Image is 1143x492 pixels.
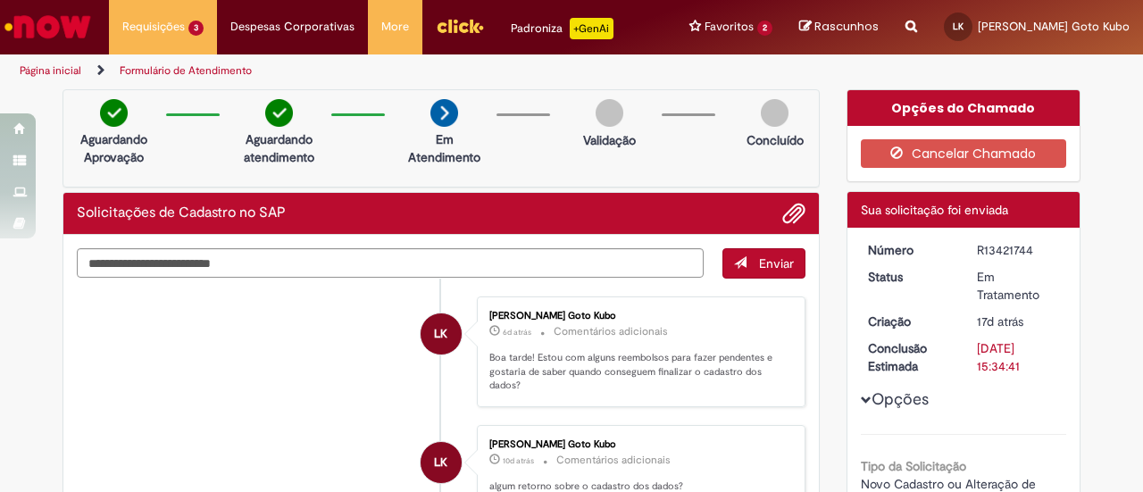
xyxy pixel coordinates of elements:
[71,130,157,166] p: Aguardando Aprovação
[799,19,879,36] a: Rascunhos
[13,54,748,88] ul: Trilhas de página
[503,455,534,466] span: 10d atrás
[855,241,964,259] dt: Número
[761,99,788,127] img: img-circle-grey.png
[977,313,1060,330] div: 15/08/2025 16:39:29
[570,18,613,39] p: +GenAi
[430,99,458,127] img: arrow-next.png
[977,313,1023,329] time: 15/08/2025 16:39:29
[757,21,772,36] span: 2
[421,313,462,354] div: Laura Missae Goto Kubo
[120,63,252,78] a: Formulário de Atendimento
[855,313,964,330] dt: Criação
[847,90,1080,126] div: Opções do Chamado
[503,455,534,466] time: 22/08/2025 17:44:22
[596,99,623,127] img: img-circle-grey.png
[489,311,787,321] div: [PERSON_NAME] Goto Kubo
[861,139,1067,168] button: Cancelar Chamado
[434,441,447,484] span: LK
[556,453,671,468] small: Comentários adicionais
[434,313,447,355] span: LK
[188,21,204,36] span: 3
[814,18,879,35] span: Rascunhos
[77,205,286,221] h2: Solicitações de Cadastro no SAP Histórico de tíquete
[100,99,128,127] img: check-circle-green.png
[236,130,322,166] p: Aguardando atendimento
[855,268,964,286] dt: Status
[511,18,613,39] div: Padroniza
[122,18,185,36] span: Requisições
[503,327,531,338] time: 26/08/2025 16:49:53
[230,18,355,36] span: Despesas Corporativas
[722,248,805,279] button: Enviar
[20,63,81,78] a: Página inicial
[759,255,794,271] span: Enviar
[977,339,1060,375] div: [DATE] 15:34:41
[978,19,1130,34] span: [PERSON_NAME] Goto Kubo
[953,21,964,32] span: LK
[503,327,531,338] span: 6d atrás
[436,13,484,39] img: click_logo_yellow_360x200.png
[554,324,668,339] small: Comentários adicionais
[705,18,754,36] span: Favoritos
[265,99,293,127] img: check-circle-green.png
[861,458,966,474] b: Tipo da Solicitação
[77,248,704,278] textarea: Digite sua mensagem aqui...
[2,9,94,45] img: ServiceNow
[977,268,1060,304] div: Em Tratamento
[861,202,1008,218] span: Sua solicitação foi enviada
[401,130,488,166] p: Em Atendimento
[489,439,787,450] div: [PERSON_NAME] Goto Kubo
[381,18,409,36] span: More
[977,241,1060,259] div: R13421744
[977,313,1023,329] span: 17d atrás
[782,202,805,225] button: Adicionar anexos
[747,131,804,149] p: Concluído
[489,351,787,393] p: Boa tarde! Estou com alguns reembolsos para fazer pendentes e gostaria de saber quando conseguem ...
[855,339,964,375] dt: Conclusão Estimada
[583,131,636,149] p: Validação
[421,442,462,483] div: Laura Missae Goto Kubo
